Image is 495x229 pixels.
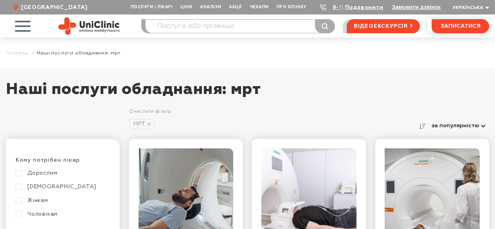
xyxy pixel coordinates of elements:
span: Наші послуги обладнання: мрт [37,50,120,56]
button: записатися [432,19,489,33]
a: МРТ [129,119,155,129]
span: [GEOGRAPHIC_DATA] [21,4,88,11]
button: Замовити дзвінок [392,4,441,10]
a: Жінкам [16,197,108,204]
h1: Наші послуги обладнання: мрт [6,80,489,107]
a: Головна [6,50,28,56]
span: записатися [441,23,481,29]
a: Подзвонити [345,5,383,10]
a: Очистити фільтр [129,109,171,114]
img: Uniclinic [58,17,120,35]
a: відеоекскурсія [347,19,420,33]
a: Чоловікам [16,211,108,218]
span: Українська [452,5,483,10]
button: Українська [450,5,489,11]
a: Дорослим [16,169,108,177]
a: [DEMOGRAPHIC_DATA] [16,183,108,190]
input: Послуга або прізвище [146,20,335,33]
div: Кому потрібен лікар [16,157,110,169]
span: відеоекскурсія [354,20,408,33]
a: 9-103 [333,5,350,10]
button: за популярністю [428,120,489,131]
